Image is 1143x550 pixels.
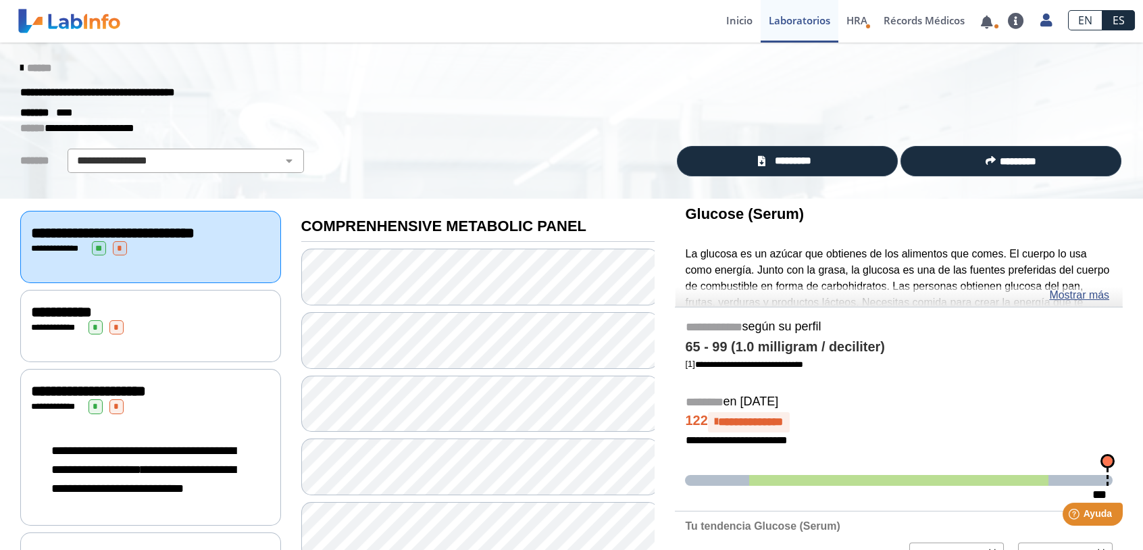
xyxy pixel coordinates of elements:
[685,412,1113,432] h4: 122
[685,520,840,532] b: Tu tendencia Glucose (Serum)
[1049,287,1109,303] a: Mostrar más
[685,339,1113,355] h4: 65 - 99 (1.0 milligram / deciliter)
[1068,10,1102,30] a: EN
[1023,497,1128,535] iframe: Help widget launcher
[1102,10,1135,30] a: ES
[685,359,803,369] a: [1]
[685,205,804,222] b: Glucose (Serum)
[846,14,867,27] span: HRA
[685,246,1113,343] p: La glucosa es un azúcar que obtienes de los alimentos que comes. El cuerpo lo usa como energía. J...
[685,395,1113,410] h5: en [DATE]
[685,320,1113,335] h5: según su perfil
[301,218,586,234] b: COMPRENHENSIVE METABOLIC PANEL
